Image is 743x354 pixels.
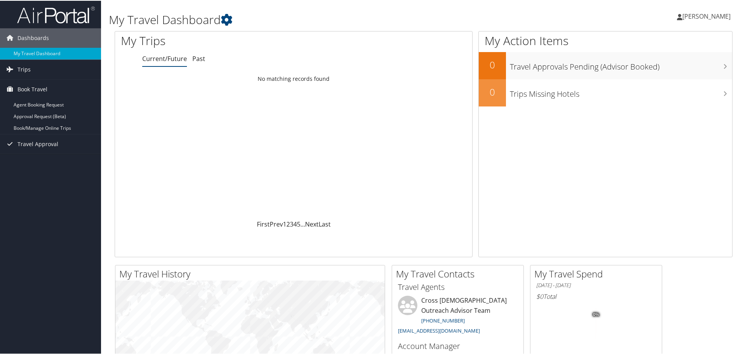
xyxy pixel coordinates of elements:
[286,219,290,228] a: 2
[17,28,49,47] span: Dashboards
[394,295,521,337] li: Cross [DEMOGRAPHIC_DATA] Outreach Advisor Team
[297,219,300,228] a: 5
[510,57,732,71] h3: Travel Approvals Pending (Advisor Booked)
[421,316,465,323] a: [PHONE_NUMBER]
[109,11,528,27] h1: My Travel Dashboard
[121,32,317,48] h1: My Trips
[398,281,518,292] h3: Travel Agents
[479,78,732,106] a: 0Trips Missing Hotels
[119,267,385,280] h2: My Travel History
[479,51,732,78] a: 0Travel Approvals Pending (Advisor Booked)
[319,219,331,228] a: Last
[677,4,738,27] a: [PERSON_NAME]
[17,79,47,98] span: Book Travel
[115,71,472,85] td: No matching records found
[300,219,305,228] span: …
[270,219,283,228] a: Prev
[510,84,732,99] h3: Trips Missing Hotels
[479,32,732,48] h1: My Action Items
[398,326,480,333] a: [EMAIL_ADDRESS][DOMAIN_NAME]
[536,291,543,300] span: $0
[293,219,297,228] a: 4
[192,54,205,62] a: Past
[17,5,95,23] img: airportal-logo.png
[17,134,58,153] span: Travel Approval
[593,312,599,316] tspan: 0%
[682,11,731,20] span: [PERSON_NAME]
[305,219,319,228] a: Next
[396,267,523,280] h2: My Travel Contacts
[536,281,656,288] h6: [DATE] - [DATE]
[142,54,187,62] a: Current/Future
[290,219,293,228] a: 3
[479,58,506,71] h2: 0
[479,85,506,98] h2: 0
[534,267,662,280] h2: My Travel Spend
[257,219,270,228] a: First
[398,340,518,351] h3: Account Manager
[17,59,31,78] span: Trips
[536,291,656,300] h6: Total
[283,219,286,228] a: 1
